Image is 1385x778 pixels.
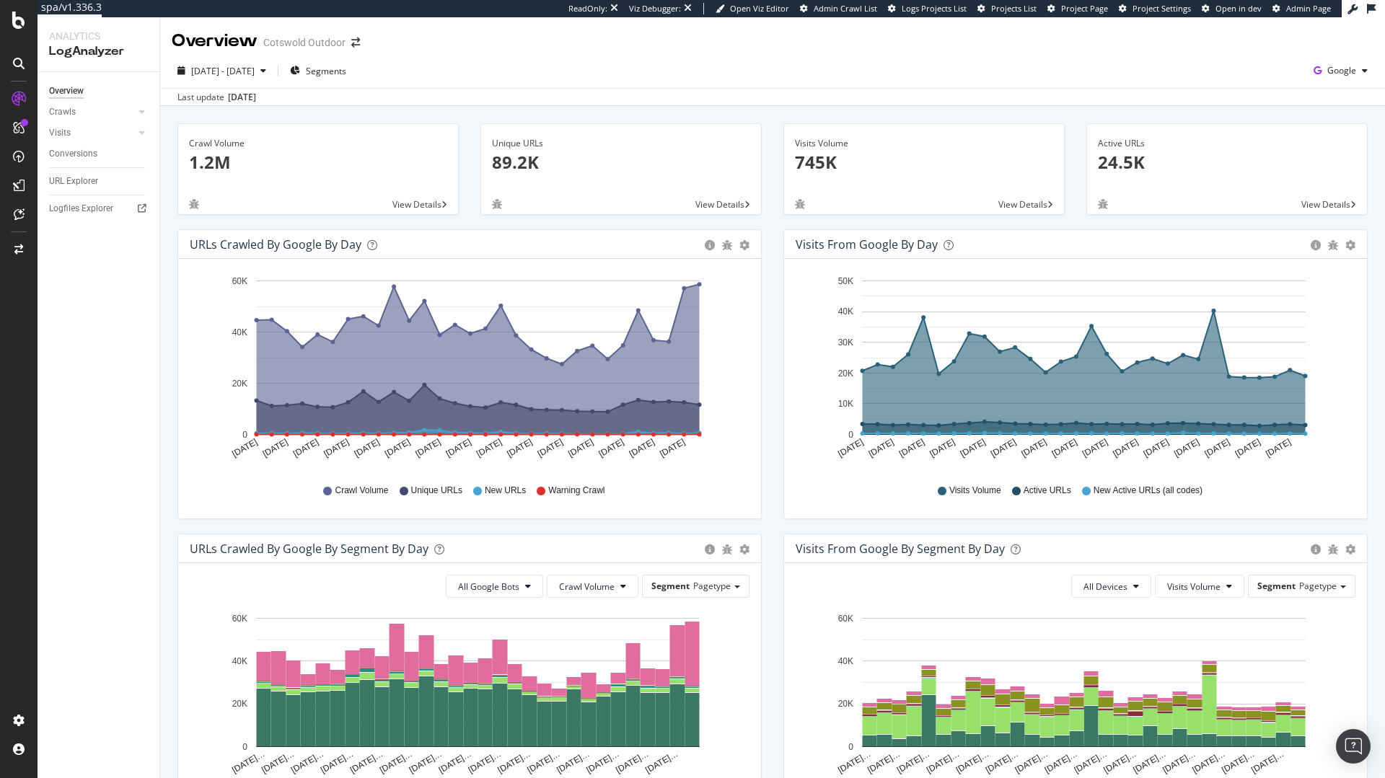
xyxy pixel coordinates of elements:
[177,91,256,104] div: Last update
[559,580,615,593] span: Crawl Volume
[1081,437,1109,459] text: [DATE]
[191,65,255,77] span: [DATE] - [DATE]
[629,3,681,14] div: Viz Debugger:
[190,609,744,777] svg: A chart.
[1308,59,1373,82] button: Google
[928,437,957,459] text: [DATE]
[232,276,247,286] text: 60K
[1311,544,1321,554] div: circle-info
[392,198,441,211] span: View Details
[505,437,534,459] text: [DATE]
[261,437,290,459] text: [DATE]
[49,43,148,60] div: LogAnalyzer
[1345,544,1355,554] div: gear
[232,656,247,666] text: 40K
[189,199,199,209] div: bug
[49,201,113,216] div: Logfiles Explorer
[722,544,732,554] div: bug
[1061,3,1108,14] span: Project Page
[189,150,447,174] p: 1.2M
[1327,64,1356,76] span: Google
[838,656,853,666] text: 40K
[1345,240,1355,250] div: gear
[49,125,135,141] a: Visits
[1019,437,1048,459] text: [DATE]
[232,699,247,710] text: 20K
[705,544,715,554] div: circle-info
[1272,3,1331,14] a: Admin Page
[413,437,442,459] text: [DATE]
[49,174,98,189] div: URL Explorer
[888,3,967,14] a: Logs Projects List
[190,237,361,252] div: URLs Crawled by Google by day
[1257,580,1296,592] span: Segment
[547,575,638,598] button: Crawl Volume
[959,437,988,459] text: [DATE]
[353,437,382,459] text: [DATE]
[492,150,750,174] p: 89.2K
[814,3,877,14] span: Admin Crawl List
[838,399,853,409] text: 10K
[796,237,938,252] div: Visits from Google by day
[722,240,732,250] div: bug
[800,3,877,14] a: Admin Crawl List
[446,575,543,598] button: All Google Bots
[566,437,595,459] text: [DATE]
[232,614,247,624] text: 60K
[411,485,462,497] span: Unique URLs
[597,437,626,459] text: [DATE]
[568,3,607,14] div: ReadOnly:
[189,137,447,150] div: Crawl Volume
[1336,729,1371,764] div: Open Intercom Messenger
[1328,240,1338,250] div: bug
[536,437,565,459] text: [DATE]
[628,437,656,459] text: [DATE]
[548,485,604,497] span: Warning Crawl
[322,437,351,459] text: [DATE]
[458,580,519,593] span: All Google Bots
[1299,580,1337,592] span: Pagetype
[1155,575,1244,598] button: Visits Volume
[351,37,360,48] div: arrow-right-arrow-left
[335,485,388,497] span: Crawl Volume
[49,84,149,99] a: Overview
[796,609,1350,777] div: A chart.
[291,437,320,459] text: [DATE]
[190,270,744,471] div: A chart.
[1142,437,1171,459] text: [DATE]
[838,307,853,317] text: 40K
[693,580,731,592] span: Pagetype
[651,580,690,592] span: Segment
[730,3,789,14] span: Open Viz Editor
[1172,437,1201,459] text: [DATE]
[838,699,853,710] text: 20K
[867,437,896,459] text: [DATE]
[838,614,853,624] text: 60K
[1167,580,1221,593] span: Visits Volume
[383,437,412,459] text: [DATE]
[796,270,1350,471] svg: A chart.
[228,91,256,104] div: [DATE]
[492,137,750,150] div: Unique URLs
[492,199,502,209] div: bug
[902,3,967,14] span: Logs Projects List
[1264,437,1293,459] text: [DATE]
[242,430,247,440] text: 0
[263,35,346,50] div: Cotswold Outdoor
[949,485,1001,497] span: Visits Volume
[49,84,84,99] div: Overview
[49,125,71,141] div: Visits
[1202,3,1262,14] a: Open in dev
[739,544,749,554] div: gear
[795,150,1053,174] p: 745K
[897,437,926,459] text: [DATE]
[695,198,744,211] span: View Details
[172,59,272,82] button: [DATE] - [DATE]
[795,199,805,209] div: bug
[836,437,865,459] text: [DATE]
[485,485,526,497] span: New URLs
[848,430,853,440] text: 0
[1050,437,1079,459] text: [DATE]
[848,742,853,752] text: 0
